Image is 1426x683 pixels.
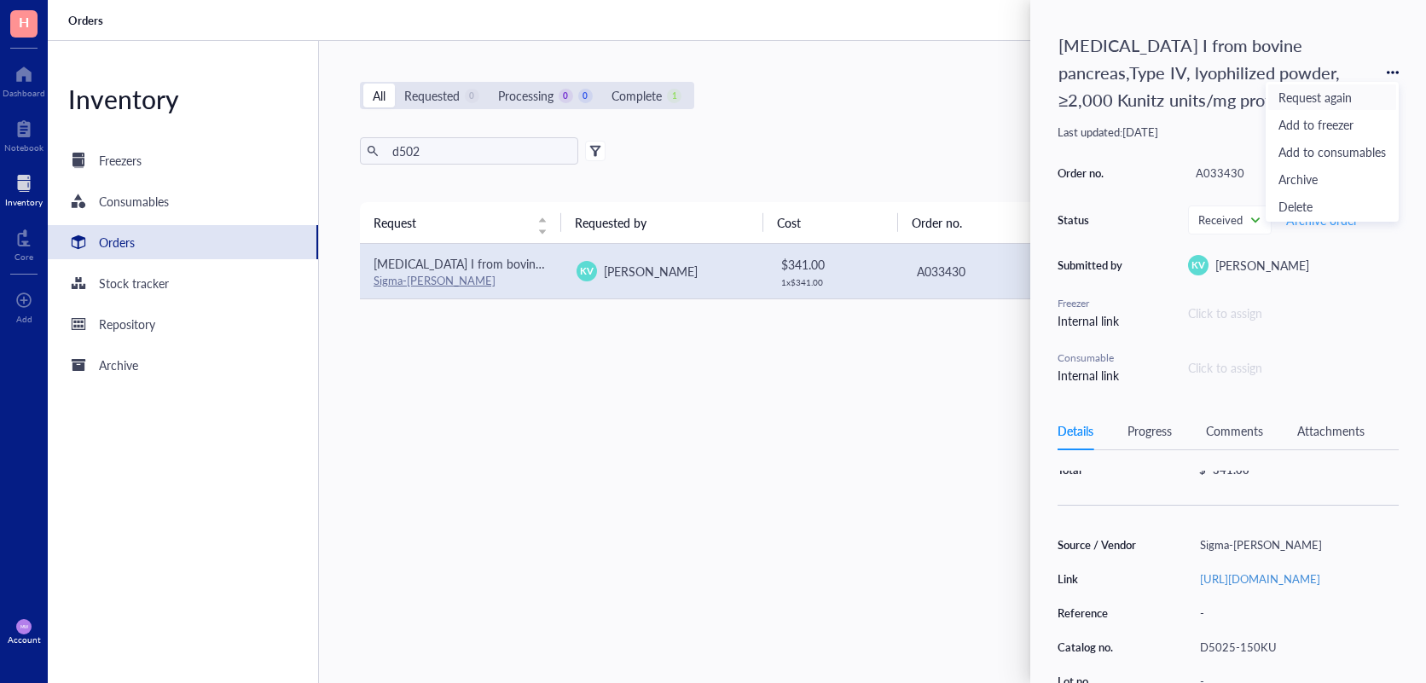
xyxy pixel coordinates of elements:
[99,151,142,170] div: Freezers
[99,274,169,292] div: Stock tracker
[360,82,694,109] div: segmented control
[1278,88,1386,107] span: Request again
[99,315,155,333] div: Repository
[578,89,593,103] div: 0
[559,89,573,103] div: 0
[1188,304,1399,322] div: Click to assign
[374,272,496,288] a: Sigma-[PERSON_NAME]
[99,233,135,252] div: Orders
[14,252,33,262] div: Core
[48,82,318,116] div: Inventory
[16,314,32,324] div: Add
[1192,635,1399,659] div: D5025-150KU
[3,61,45,98] a: Dashboard
[1278,115,1386,134] span: Add to freezer
[360,202,562,243] th: Request
[580,263,593,278] span: KV
[19,11,29,32] span: H
[99,356,138,374] div: Archive
[667,89,681,103] div: 1
[1206,421,1263,440] div: Comments
[48,307,318,341] a: Repository
[781,255,888,274] div: $ 341.00
[1278,142,1386,161] span: Add to consumables
[385,138,571,164] input: Find orders in table
[1058,311,1126,330] div: Internal link
[1058,124,1399,140] div: Last updated: [DATE]
[1058,571,1145,587] div: Link
[1058,605,1145,621] div: Reference
[4,115,43,153] a: Notebook
[781,277,888,287] div: 1 x $ 341.00
[20,624,28,629] span: MW
[763,202,898,243] th: Cost
[5,197,43,207] div: Inventory
[48,348,318,382] a: Archive
[561,202,763,243] th: Requested by
[1058,366,1126,385] div: Internal link
[1058,640,1145,655] div: Catalog no.
[1058,421,1093,440] div: Details
[1191,258,1204,273] span: KV
[612,86,662,105] div: Complete
[374,255,907,272] span: [MEDICAL_DATA] I from bovine pancreas,Type IV, lyophilized powder, ≥2,000 Kunitz units/mg protein
[3,88,45,98] div: Dashboard
[1192,533,1399,557] div: Sigma-[PERSON_NAME]
[1188,161,1399,185] div: A033430
[4,142,43,153] div: Notebook
[1058,350,1126,366] div: Consumable
[901,244,1104,299] td: A033430
[1058,537,1145,553] div: Source / Vendor
[465,89,479,103] div: 0
[373,86,385,105] div: All
[1286,213,1358,227] span: Archive order
[1051,27,1377,118] div: [MEDICAL_DATA] I from bovine pancreas,Type IV, lyophilized powder, ≥2,000 Kunitz units/mg protein
[1297,421,1365,440] div: Attachments
[68,13,107,28] a: Orders
[14,224,33,262] a: Core
[1188,358,1262,377] div: Click to assign
[917,262,1091,281] div: A033430
[498,86,554,105] div: Processing
[374,213,528,232] span: Request
[898,202,1100,243] th: Order no.
[48,225,318,259] a: Orders
[5,170,43,207] a: Inventory
[1058,165,1126,181] div: Order no.
[1192,601,1399,625] div: -
[1058,296,1126,311] div: Freezer
[99,192,169,211] div: Consumables
[1215,257,1309,274] span: [PERSON_NAME]
[1058,212,1126,228] div: Status
[48,184,318,218] a: Consumables
[48,143,318,177] a: Freezers
[1200,570,1320,587] a: [URL][DOMAIN_NAME]
[48,266,318,300] a: Stock tracker
[1198,212,1258,228] span: Received
[1058,258,1126,273] div: Submitted by
[1278,197,1386,216] span: Delete
[1278,170,1386,188] span: Archive
[8,634,41,645] div: Account
[1127,421,1172,440] div: Progress
[604,263,698,280] span: [PERSON_NAME]
[404,86,460,105] div: Requested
